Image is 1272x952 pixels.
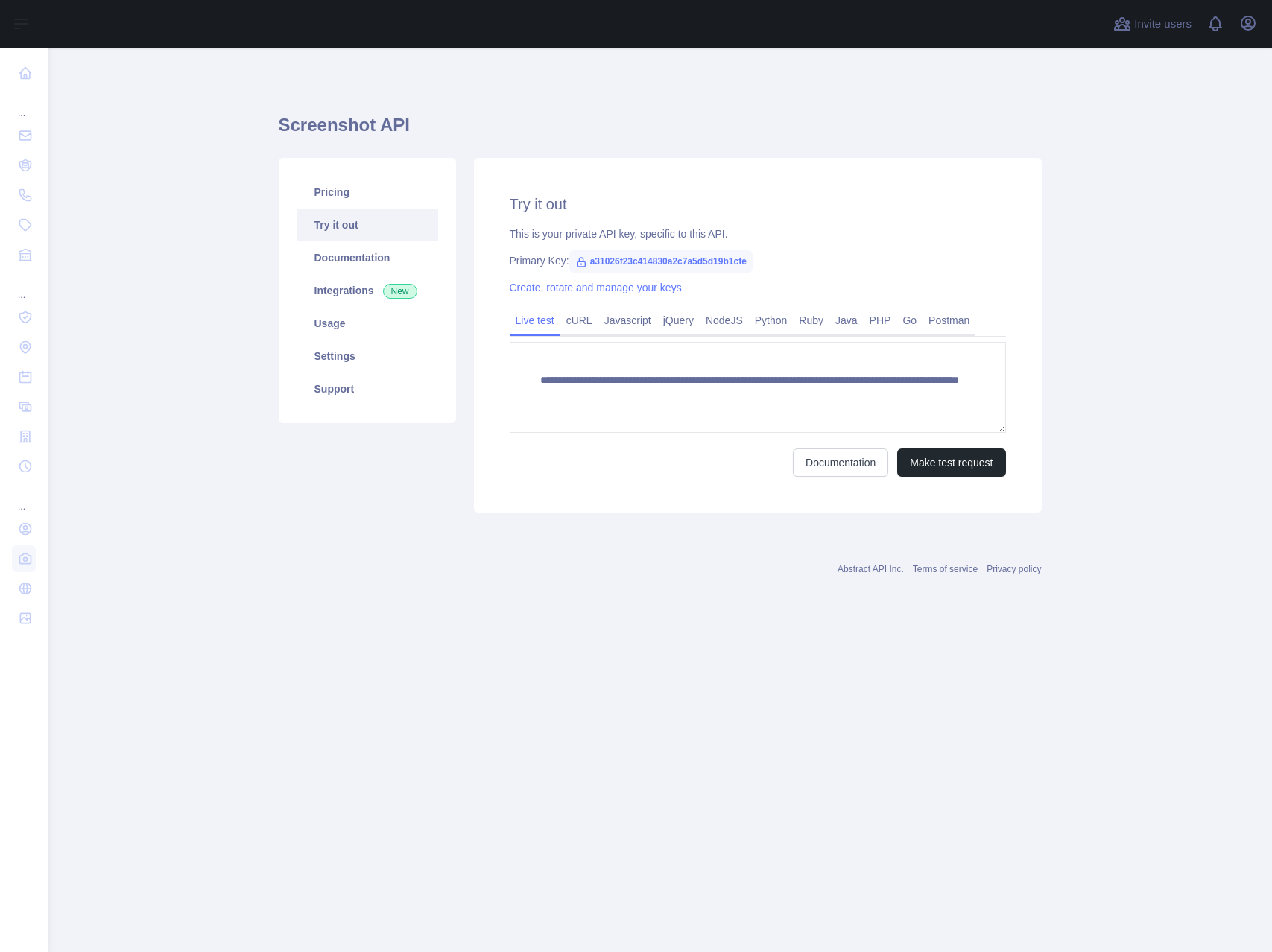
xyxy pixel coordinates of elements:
[864,308,897,332] a: PHP
[896,308,923,332] a: Go
[297,241,438,274] a: Documentation
[12,89,36,119] div: ...
[297,274,438,307] a: Integrations New
[923,308,975,332] a: Postman
[560,308,598,332] a: cURL
[12,483,36,513] div: ...
[700,308,749,332] a: NodeJS
[987,564,1041,574] a: Privacy policy
[510,226,1006,241] div: This is your private API key, specific to this API.
[297,340,438,372] a: Settings
[510,308,560,332] a: Live test
[793,308,829,332] a: Ruby
[297,209,438,241] a: Try it out
[297,372,438,405] a: Support
[829,308,864,332] a: Java
[598,308,657,332] a: Javascript
[383,284,417,299] span: New
[897,448,1005,477] button: Make test request
[569,250,753,273] span: a31026f23c414830a2c7a5d5d19b1cfe
[913,564,978,574] a: Terms of service
[279,113,1042,149] h1: Screenshot API
[297,176,438,209] a: Pricing
[510,282,682,293] a: Create, rotate and manage your keys
[510,194,1006,215] h2: Try it out
[657,308,700,332] a: jQuery
[297,307,438,340] a: Usage
[749,308,794,332] a: Python
[1134,16,1192,33] span: Invite users
[1110,12,1195,36] button: Invite users
[12,271,36,301] div: ...
[838,564,904,574] a: Abstract API Inc.
[793,448,888,477] a: Documentation
[510,253,1006,268] div: Primary Key:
